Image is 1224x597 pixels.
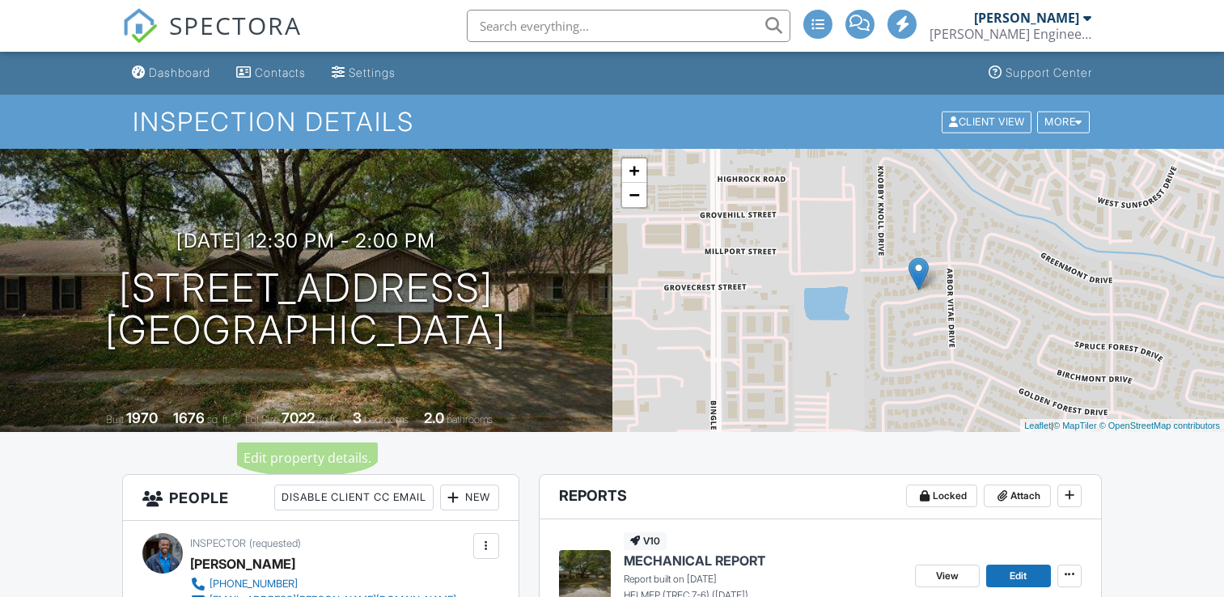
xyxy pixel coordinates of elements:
[122,8,158,44] img: The Best Home Inspection Software - Spectora
[122,22,302,56] a: SPECTORA
[982,58,1099,88] a: Support Center
[622,159,646,183] a: Zoom in
[249,537,301,549] span: (requested)
[125,58,217,88] a: Dashboard
[1006,66,1092,79] div: Support Center
[940,115,1036,127] a: Client View
[1099,421,1220,430] a: © OpenStreetMap contributors
[230,58,312,88] a: Contacts
[149,66,210,79] div: Dashboard
[190,537,246,549] span: Inspector
[274,485,434,510] div: Disable Client CC Email
[169,8,302,42] span: SPECTORA
[325,58,402,88] a: Settings
[210,578,298,591] div: [PHONE_NUMBER]
[930,26,1091,42] div: Hedderman Engineering. INC.
[1020,419,1224,433] div: |
[190,576,456,592] a: [PHONE_NUMBER]
[245,413,279,426] span: Lot Size
[105,267,506,353] h1: [STREET_ADDRESS] [GEOGRAPHIC_DATA]
[255,66,306,79] div: Contacts
[190,552,295,576] div: [PERSON_NAME]
[123,475,518,521] h3: People
[467,10,790,42] input: Search everything...
[1024,421,1051,430] a: Leaflet
[133,108,1091,136] h1: Inspection Details
[349,66,396,79] div: Settings
[1053,421,1097,430] a: © MapTiler
[447,413,493,426] span: bathrooms
[440,485,499,510] div: New
[282,409,315,426] div: 7022
[364,413,409,426] span: bedrooms
[942,111,1031,133] div: Client View
[622,183,646,207] a: Zoom out
[106,413,124,426] span: Built
[317,413,337,426] span: sq.ft.
[176,230,435,252] h3: [DATE] 12:30 pm - 2:00 pm
[424,409,444,426] div: 2.0
[126,409,158,426] div: 1970
[173,409,205,426] div: 1676
[974,10,1079,26] div: [PERSON_NAME]
[353,409,362,426] div: 3
[207,413,230,426] span: sq. ft.
[1037,111,1090,133] div: More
